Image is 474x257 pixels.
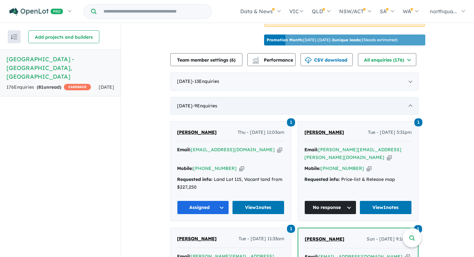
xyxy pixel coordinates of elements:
button: Copy [239,165,244,172]
strong: Email: [304,147,318,153]
a: 1 [414,224,422,233]
a: View1notes [232,201,284,214]
a: [EMAIL_ADDRESS][DOMAIN_NAME] [191,147,275,153]
span: - 13 Enquir ies [193,78,219,84]
a: 1 [287,224,295,232]
span: Tue - [DATE] 5:31pm [368,129,412,136]
a: View1notes [360,201,412,214]
span: 1 [414,225,422,233]
div: 176 Enquir ies [6,84,91,91]
span: Performance [253,57,293,63]
a: 1 [287,117,295,126]
span: - 9 Enquir ies [193,103,217,109]
button: Assigned [177,201,229,214]
button: All enquiries (176) [358,53,416,66]
div: Price-list & Release map [304,176,412,183]
button: No response [304,201,357,214]
b: 2 unique leads [332,37,360,42]
img: bar-chart.svg [252,59,259,63]
a: 1 [414,117,422,126]
img: line-chart.svg [252,57,258,61]
span: 1 [287,225,295,233]
strong: Requested info: [177,176,212,182]
b: Promotion Month: [267,37,303,42]
span: [PERSON_NAME] [177,129,217,135]
img: Openlot PRO Logo White [9,8,63,16]
a: [PHONE_NUMBER] [193,165,237,171]
img: download icon [305,57,311,64]
button: Team member settings (6) [170,53,242,66]
strong: ( unread) [37,84,61,90]
span: 6 [231,57,234,63]
button: Copy [277,146,282,153]
h5: [GEOGRAPHIC_DATA] - [GEOGRAPHIC_DATA] , [GEOGRAPHIC_DATA] [6,55,114,81]
span: 81 [38,84,44,90]
a: [PHONE_NUMBER] [321,165,364,171]
strong: Email: [177,147,191,153]
span: CASHBACK [64,84,91,90]
span: 1 [414,118,422,126]
span: Sun - [DATE] 9:18am [367,235,411,243]
span: northqua... [430,8,457,15]
a: [PERSON_NAME] [177,129,217,136]
button: Add projects and builders [28,30,99,43]
a: [PERSON_NAME] [177,235,217,243]
span: [PERSON_NAME] [177,236,217,242]
span: [DATE] [99,84,114,90]
button: Copy [367,165,371,172]
strong: Requested info: [304,176,340,182]
input: Try estate name, suburb, builder or developer [98,5,210,18]
img: sort.svg [11,35,17,39]
strong: Mobile: [304,165,321,171]
div: [DATE] [170,73,419,91]
span: [PERSON_NAME] [304,129,344,135]
span: [PERSON_NAME] [305,236,344,242]
div: Land Lot 115, Vacant land from $227,250 [177,176,284,191]
span: Thu - [DATE] 11:03am [238,129,284,136]
a: [PERSON_NAME] [305,235,344,243]
button: Performance [247,53,296,66]
strong: Mobile: [177,165,193,171]
span: 1 [287,118,295,126]
a: [PERSON_NAME] [304,129,344,136]
a: [PERSON_NAME][EMAIL_ADDRESS][PERSON_NAME][DOMAIN_NAME] [304,147,401,160]
button: CSV download [301,53,353,66]
span: Tue - [DATE] 11:33am [239,235,284,243]
p: [DATE] - [DATE] - ( 15 leads estimated) [267,37,398,43]
div: [DATE] [170,97,419,115]
button: Copy [387,154,392,161]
